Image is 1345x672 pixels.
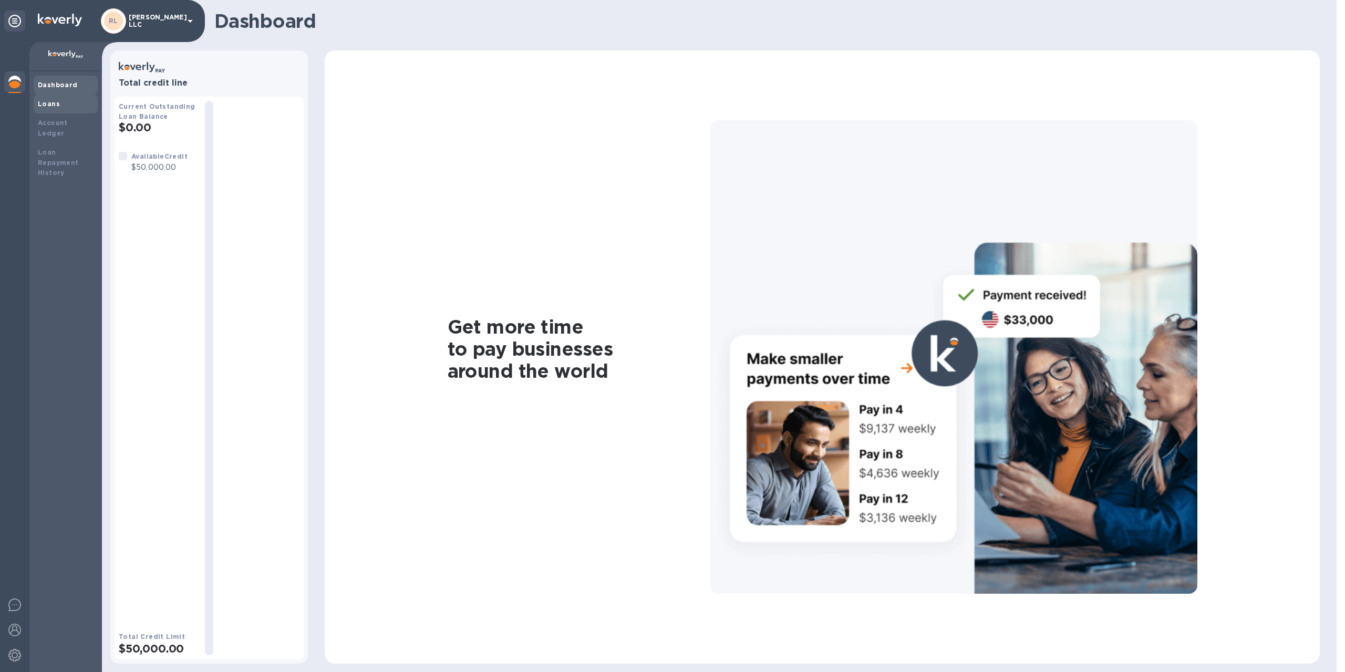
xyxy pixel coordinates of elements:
[38,81,78,89] b: Dashboard
[38,119,68,137] b: Account Ledger
[38,148,79,177] b: Loan Repayment History
[38,100,60,108] b: Loans
[131,162,188,173] p: $50,000.00
[448,316,710,382] h1: Get more time to pay businesses around the world
[131,152,188,160] b: Available Credit
[119,633,185,640] b: Total Credit Limit
[129,14,181,28] p: [PERSON_NAME] LLC
[109,17,118,25] b: RL
[119,642,196,655] h2: $50,000.00
[214,10,1315,32] h1: Dashboard
[119,121,196,134] h2: $0.00
[119,102,195,120] b: Current Outstanding Loan Balance
[4,11,25,32] div: Unpin categories
[38,14,82,26] img: Logo
[119,78,299,88] h3: Total credit line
